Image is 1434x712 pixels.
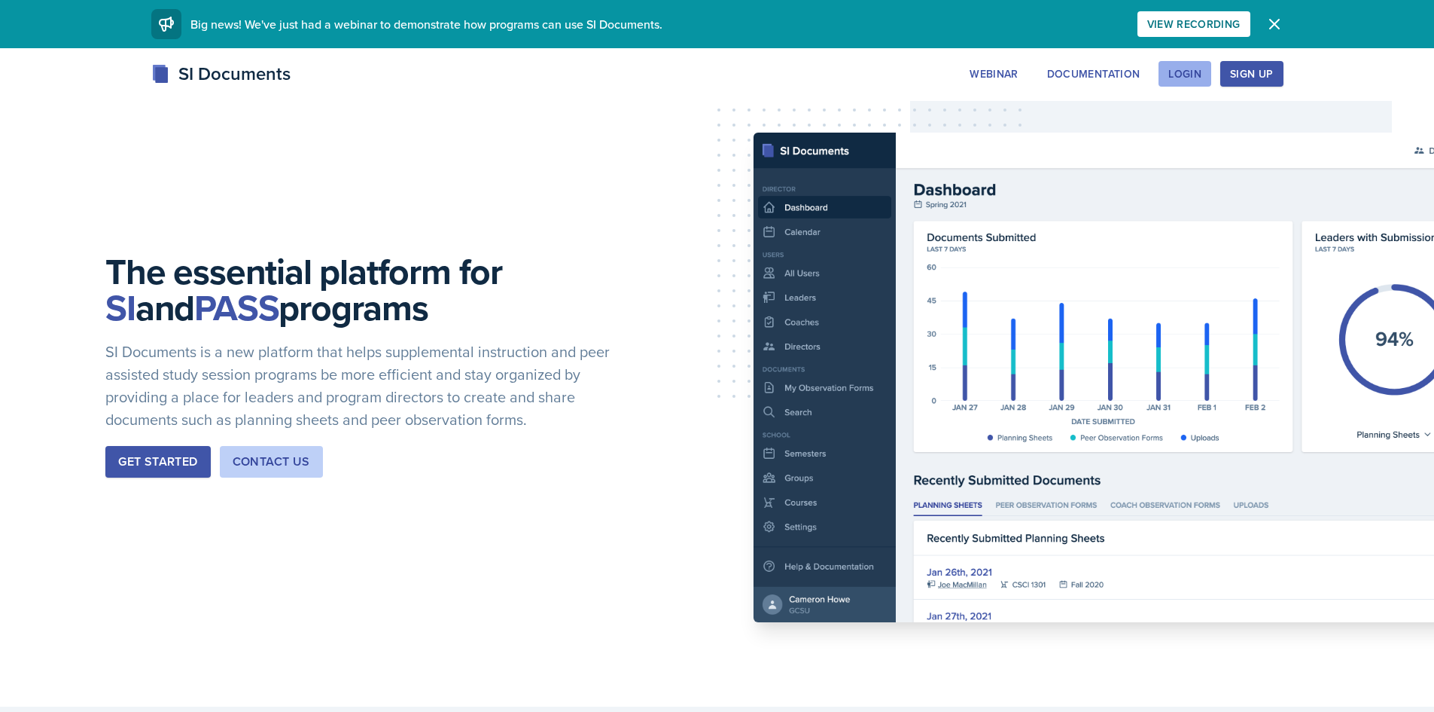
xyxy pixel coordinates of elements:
button: Contact Us [220,446,323,478]
div: Get Started [118,453,197,471]
span: Big news! We've just had a webinar to demonstrate how programs can use SI Documents. [190,16,662,32]
div: SI Documents [151,60,291,87]
button: Sign Up [1220,61,1283,87]
button: Get Started [105,446,210,478]
div: Login [1168,68,1201,80]
button: View Recording [1137,11,1250,37]
div: Sign Up [1230,68,1273,80]
div: Webinar [970,68,1018,80]
button: Login [1158,61,1211,87]
div: Contact Us [233,453,310,471]
button: Webinar [960,61,1028,87]
div: View Recording [1147,18,1241,30]
div: Documentation [1047,68,1140,80]
button: Documentation [1037,61,1150,87]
